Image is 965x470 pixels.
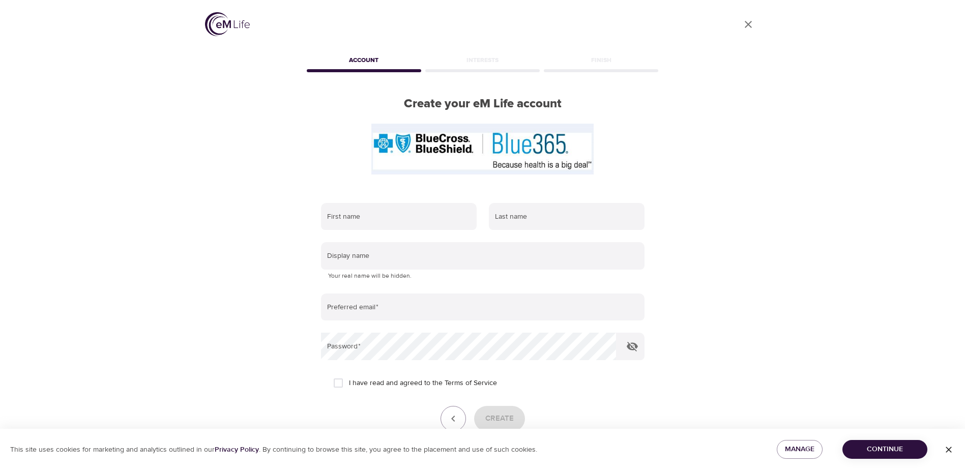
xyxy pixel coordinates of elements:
a: Privacy Policy [215,445,259,454]
span: I have read and agreed to the [349,378,497,389]
h2: Create your eM Life account [305,97,661,111]
button: Continue [842,440,927,459]
p: Your real name will be hidden. [328,271,637,281]
a: Terms of Service [445,378,497,389]
a: close [736,12,761,37]
span: Manage [785,443,814,456]
span: Continue [851,443,919,456]
button: Manage [777,440,823,459]
img: logo [205,12,250,36]
img: Blue365%20logo.JPG [371,124,594,174]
